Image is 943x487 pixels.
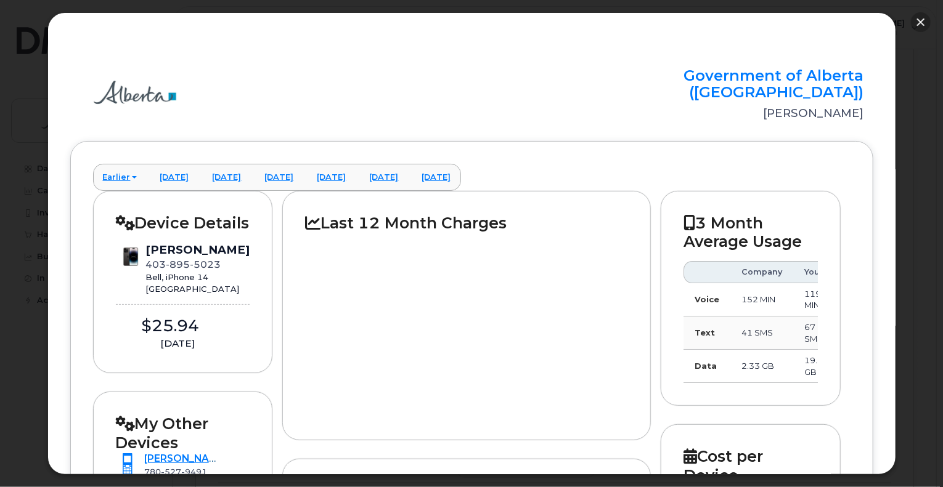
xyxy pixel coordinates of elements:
[203,164,251,191] a: [DATE]
[412,164,461,191] a: [DATE]
[190,259,221,270] span: 5023
[695,361,717,371] strong: Data
[793,350,839,383] td: 19.63 GB
[308,164,356,191] a: [DATE]
[793,283,839,316] td: 1194 MIN
[730,261,793,283] th: Company
[116,214,250,232] h2: Device Details
[730,350,793,383] td: 2.33 GB
[145,242,250,258] div: [PERSON_NAME]
[614,105,863,121] div: [PERSON_NAME]
[695,294,719,304] strong: Voice
[116,315,225,337] div: $25.94
[144,453,227,464] a: [PERSON_NAME]
[793,316,839,350] td: 67 SMS
[305,214,629,232] h2: Last 12 Month Charges
[684,447,817,485] h2: Cost per Device
[793,261,839,283] th: You
[614,67,863,100] h2: Government of Alberta ([GEOGRAPHIC_DATA])
[730,316,793,350] td: 41 SMS
[145,259,221,270] span: 403
[684,214,817,251] h2: 3 Month Average Usage
[116,337,240,350] div: [DATE]
[116,414,250,452] h2: My Other Devices
[695,328,715,337] strong: Text
[145,272,250,294] div: Bell, iPhone 14 [GEOGRAPHIC_DATA]
[360,164,409,191] a: [DATE]
[730,283,793,316] td: 152 MIN
[255,164,304,191] a: [DATE]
